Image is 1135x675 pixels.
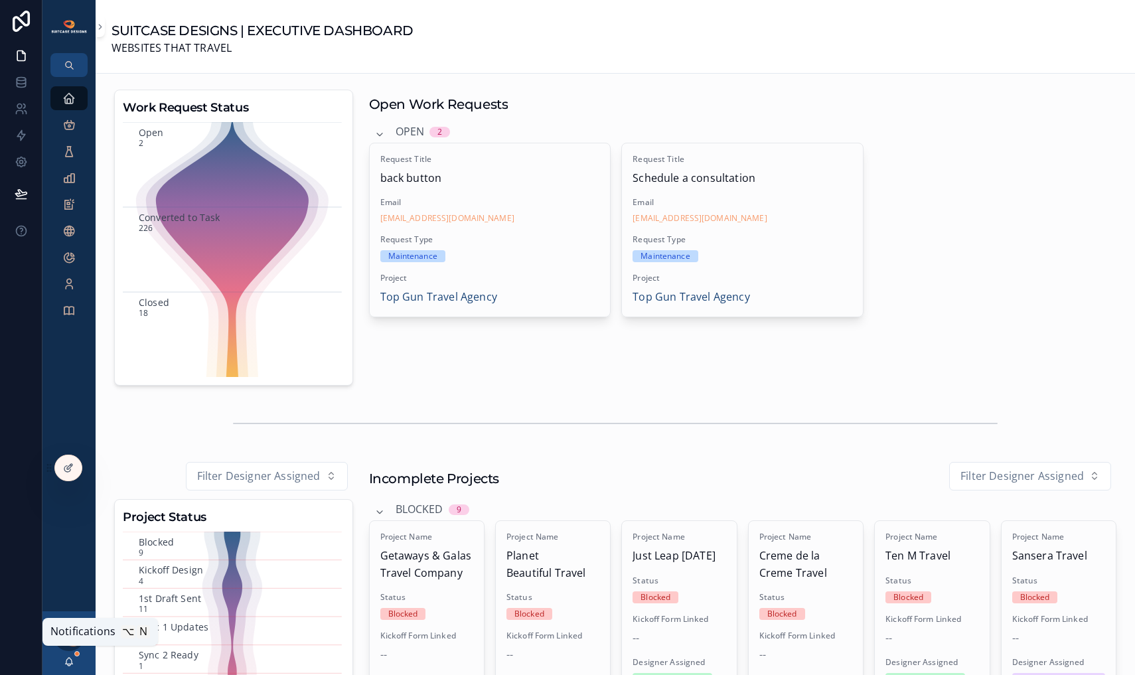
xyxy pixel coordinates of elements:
[1012,532,1105,542] span: Project Name
[633,197,852,208] span: Email
[396,123,425,141] span: Open
[506,592,599,603] span: Status
[1012,630,1019,647] span: --
[139,575,143,587] text: 4
[621,143,864,317] a: Request TitleSchedule a consultationEmail[EMAIL_ADDRESS][DOMAIN_NAME]Request TypeMaintenanceProje...
[885,614,978,625] span: Kickoff Form Linked
[380,289,497,306] a: Top Gun Travel Agency
[380,170,600,187] span: back button
[633,548,725,565] span: Just Leap [DATE]
[369,143,611,317] a: Request Titleback buttonEmail[EMAIL_ADDRESS][DOMAIN_NAME]Request TypeMaintenanceProjectTop Gun Tr...
[123,98,344,117] h3: Work Request Status
[380,532,473,542] span: Project Name
[139,307,148,319] text: 18
[949,462,1111,491] button: Select Button
[633,170,852,187] span: Schedule a consultation
[633,657,725,668] span: Designer Assigned
[139,547,143,558] text: 9
[197,468,321,485] span: Filter Designer Assigned
[139,563,203,576] text: Kickoff Design
[380,213,514,224] a: [EMAIL_ADDRESS][DOMAIN_NAME]
[369,95,508,113] h1: Open Work Requests
[388,608,418,620] div: Blocked
[380,197,600,208] span: Email
[139,592,201,605] text: 1st Draft Sent
[633,532,725,542] span: Project Name
[885,575,978,586] span: Status
[139,137,143,149] text: 2
[380,154,600,165] span: Request Title
[50,623,115,640] span: Notifications
[960,468,1084,485] span: Filter Designer Assigned
[759,548,852,581] span: Creme de la Creme Travel
[1012,657,1105,668] span: Designer Assigned
[1012,548,1105,565] span: Sansera Travel
[885,657,978,668] span: Designer Assigned
[633,213,767,224] a: [EMAIL_ADDRESS][DOMAIN_NAME]
[369,469,499,488] h1: Incomplete Projects
[885,630,892,647] span: --
[50,19,88,34] img: App logo
[759,592,852,603] span: Status
[1020,591,1050,603] div: Blocked
[759,646,766,664] span: --
[633,614,725,625] span: Kickoff Form Linked
[139,603,148,615] text: 11
[186,462,348,491] button: Select Button
[437,127,442,137] div: 2
[139,660,143,672] text: 1
[457,504,461,515] div: 9
[123,508,344,526] h3: Project Status
[139,222,153,234] text: 226
[42,77,96,340] div: scrollable content
[1012,575,1105,586] span: Status
[885,532,978,542] span: Project Name
[396,501,443,518] span: Blocked
[388,250,437,262] div: Maintenance
[506,532,599,542] span: Project Name
[380,646,387,664] span: --
[139,125,164,138] text: Open
[759,532,852,542] span: Project Name
[893,591,923,603] div: Blocked
[139,210,220,223] text: Converted to Task
[380,234,600,245] span: Request Type
[633,154,852,165] span: Request Title
[380,548,473,581] span: Getaways & Galas Travel Company
[759,631,852,641] span: Kickoff Form Linked
[122,627,134,637] span: ⌥
[380,592,473,603] span: Status
[885,548,978,565] span: Ten M Travel
[138,627,149,637] span: N
[506,631,599,641] span: Kickoff Form Linked
[633,630,639,647] span: --
[380,631,473,641] span: Kickoff Form Linked
[633,289,749,306] a: Top Gun Travel Agency
[633,234,852,245] span: Request Type
[641,591,670,603] div: Blocked
[767,608,797,620] div: Blocked
[1012,614,1105,625] span: Kickoff Form Linked
[506,646,513,664] span: --
[139,621,208,633] text: Sync 1 Updates
[112,40,414,57] span: WEBSITES THAT TRAVEL
[633,273,852,283] span: Project
[139,536,174,548] text: Blocked
[139,648,199,661] text: Sync 2 Ready
[633,575,725,586] span: Status
[380,273,600,283] span: Project
[506,548,599,581] span: Planet Beautiful Travel
[641,250,690,262] div: Maintenance
[112,21,414,40] h1: SUITCASE DESIGNS | EXECUTIVE DASHBOARD
[514,608,544,620] div: Blocked
[139,295,169,308] text: Closed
